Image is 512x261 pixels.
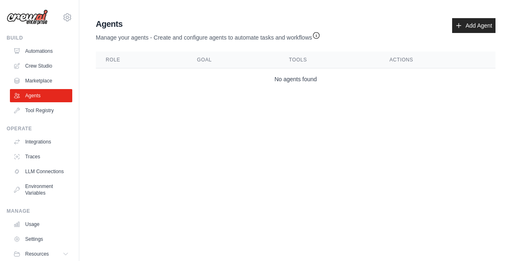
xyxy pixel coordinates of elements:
th: Role [96,52,187,68]
th: Goal [187,52,279,68]
a: Integrations [10,135,72,148]
a: Agents [10,89,72,102]
p: Manage your agents - Create and configure agents to automate tasks and workflows [96,30,320,42]
td: No agents found [96,68,495,90]
th: Actions [379,52,495,68]
a: Marketplace [10,74,72,87]
div: Manage [7,208,72,214]
h2: Agents [96,18,320,30]
span: Resources [25,251,49,257]
img: Logo [7,9,48,25]
button: Resources [10,247,72,261]
div: Build [7,35,72,41]
a: LLM Connections [10,165,72,178]
a: Traces [10,150,72,163]
a: Tool Registry [10,104,72,117]
th: Tools [279,52,379,68]
a: Environment Variables [10,180,72,200]
a: Usage [10,218,72,231]
a: Settings [10,233,72,246]
a: Crew Studio [10,59,72,73]
a: Automations [10,45,72,58]
a: Add Agent [452,18,495,33]
div: Operate [7,125,72,132]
